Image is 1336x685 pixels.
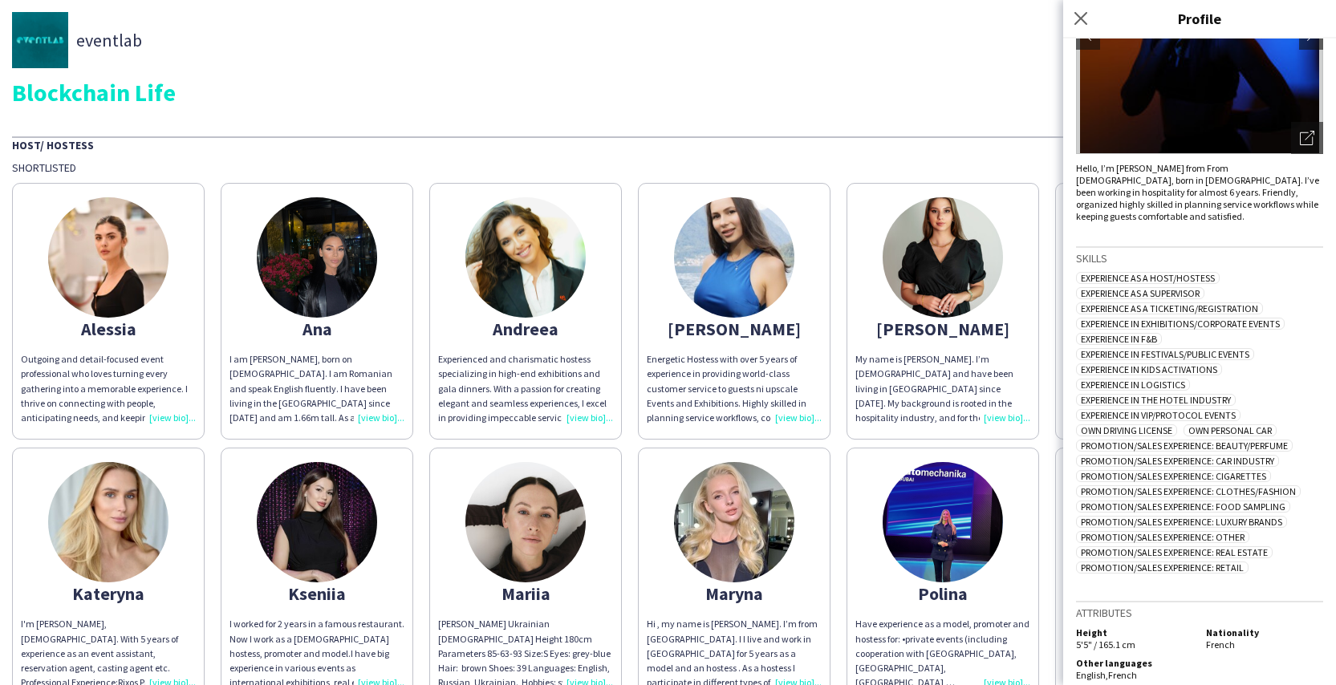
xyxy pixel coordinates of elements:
span: Promotion/Sales Experience: Cigarettes [1076,470,1271,482]
img: thumb-671f536a5562f.jpeg [257,462,377,582]
span: Promotion/Sales Experience: Clothes/Fashion [1076,485,1301,497]
div: Experienced and charismatic hostess specializing in high-end exhibitions and gala dinners. With a... [438,352,613,425]
span: Experience in F&B [1076,333,1162,345]
div: Mariia [438,586,613,601]
div: [PERSON_NAME] [855,322,1030,336]
div: Shortlisted [12,160,1324,175]
div: Blockchain Life [12,80,1324,104]
div: Kateryna [21,586,196,601]
span: Experience as a Ticketing/Registration [1076,302,1263,314]
div: Outgoing and detail-focused event professional who loves turning every gathering into a memorable... [21,352,196,425]
img: thumb-67c98d805fc58.jpeg [48,462,169,582]
span: Experience in The Hotel Industry [1076,394,1236,406]
span: Experience in Logistics [1076,379,1190,391]
span: Experience in Kids Activations [1076,363,1222,375]
img: thumb-662a34d0c430c.jpeg [883,197,1003,318]
h3: Profile [1063,8,1336,29]
span: Promotion/Sales Experience: Car Industry [1076,455,1279,467]
div: Ana [229,322,404,336]
div: I am [PERSON_NAME], born on [DEMOGRAPHIC_DATA]. I am Romanian and speak English fluently. I have ... [229,352,404,425]
span: Promotion/Sales Experience: Other [1076,531,1249,543]
span: Experience as a Host/Hostess [1076,272,1220,284]
img: thumb-fa734554-4403-4f09-bc84-77bfa1de3050.jpg [257,197,377,318]
span: Promotion/Sales Experience: Real Estate [1076,546,1273,558]
h5: Other languages [1076,657,1193,669]
div: Open photos pop-in [1291,122,1323,154]
div: Energetic Hostess with over 5 years of experience in providing world-class customer service to gu... [647,352,822,425]
span: Experience in Festivals/Public Events [1076,348,1254,360]
span: Promotion/Sales Experience: Retail [1076,561,1249,574]
span: 5'5" / 165.1 cm [1076,638,1135,651]
span: Promotion/Sales Experience: Beauty/Perfume [1076,440,1293,452]
img: thumb-68a09f322d3c7.jpeg [674,197,794,318]
div: Kseniia [229,586,404,601]
span: Experience in VIP/Protocol Events [1076,409,1241,421]
div: [PERSON_NAME] [647,322,822,336]
img: thumb-68c6b46a6659a.jpeg [48,197,169,318]
span: French [1206,638,1235,651]
div: Host/ Hostess [12,136,1324,152]
h3: Skills [1076,251,1323,265]
span: Promotion/Sales Experience: Luxury Brands [1076,516,1287,528]
h5: Nationality [1206,626,1323,638]
span: Own Personal Car [1184,424,1277,436]
h5: Height [1076,626,1193,638]
span: French [1108,669,1137,681]
span: Promotion/Sales Experience: Food Sampling [1076,501,1290,513]
div: Andreea [438,322,613,336]
span: eventlab [76,33,142,47]
span: Experience as a Supervisor [1076,287,1204,299]
div: Maryna [647,586,822,601]
div: My name is [PERSON_NAME]. I’m [DEMOGRAPHIC_DATA] and have been living in [GEOGRAPHIC_DATA] since ... [855,352,1030,425]
img: thumb-18d8f7c7-76b8-4766-9af1-6e1ab5ddad54.jpg [12,12,68,68]
span: English , [1076,669,1108,681]
div: Hello, I’m [PERSON_NAME] from From [DEMOGRAPHIC_DATA], born in [DEMOGRAPHIC_DATA]. I’ve been work... [1076,162,1323,222]
span: Experience in Exhibitions/Corporate Events [1076,318,1285,330]
h3: Attributes [1076,606,1323,620]
div: Alessia [21,322,196,336]
img: thumb-6146572cd6dce.jpeg [674,462,794,582]
span: Own Driving License [1076,424,1177,436]
div: Polina [855,586,1030,601]
img: thumb-d7984212-e1b2-46ba-aaf0-9df4602df6eb.jpg [465,197,586,318]
img: thumb-670f7aee9147a.jpeg [465,462,586,582]
img: thumb-abad0219-0386-411e-bdd7-f689097673d5.jpg [883,462,1003,582]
